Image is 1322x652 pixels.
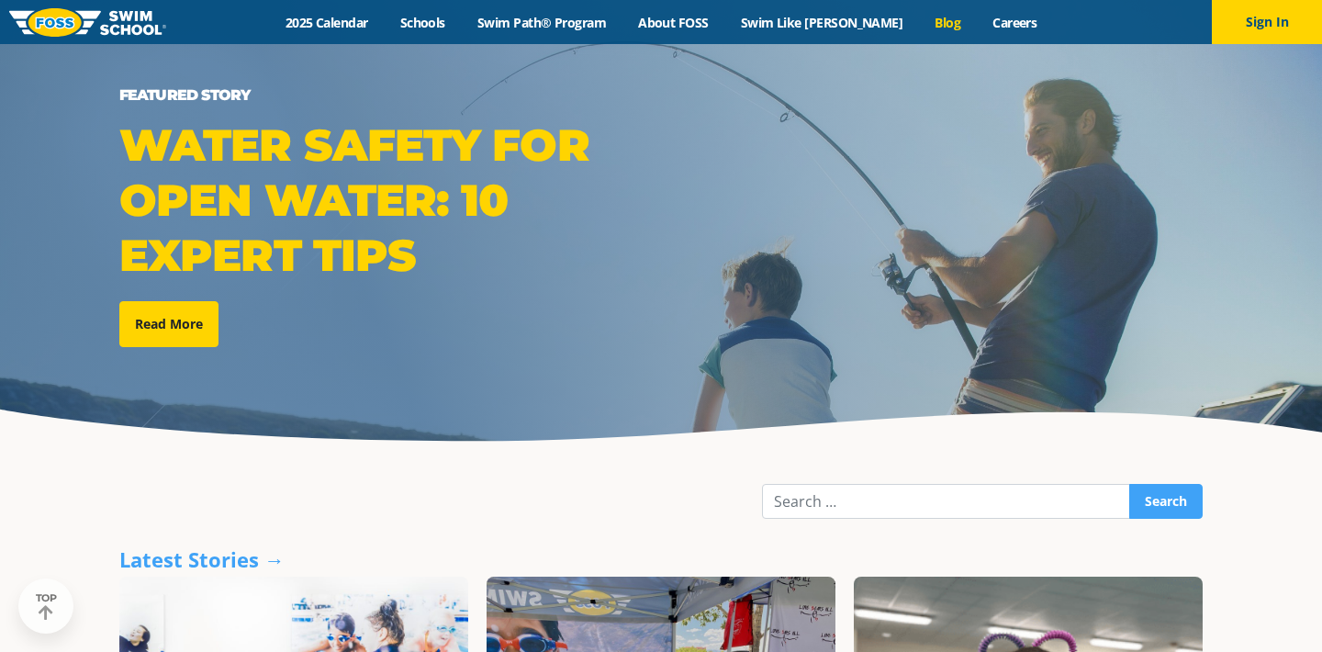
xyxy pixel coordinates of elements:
[724,14,919,31] a: Swim Like [PERSON_NAME]
[919,14,977,31] a: Blog
[36,592,57,621] div: TOP
[119,118,652,283] div: Water Safety for Open Water: 10 Expert Tips
[762,484,1130,519] input: Search …
[384,14,461,31] a: Schools
[119,301,218,347] a: Read More
[461,14,622,31] a: Swim Path® Program
[119,83,652,108] div: Featured Story
[977,14,1053,31] a: Careers
[269,14,384,31] a: 2025 Calendar
[9,8,166,37] img: FOSS Swim School Logo
[1129,484,1203,519] input: Search
[622,14,725,31] a: About FOSS
[119,546,1203,572] div: Latest Stories →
